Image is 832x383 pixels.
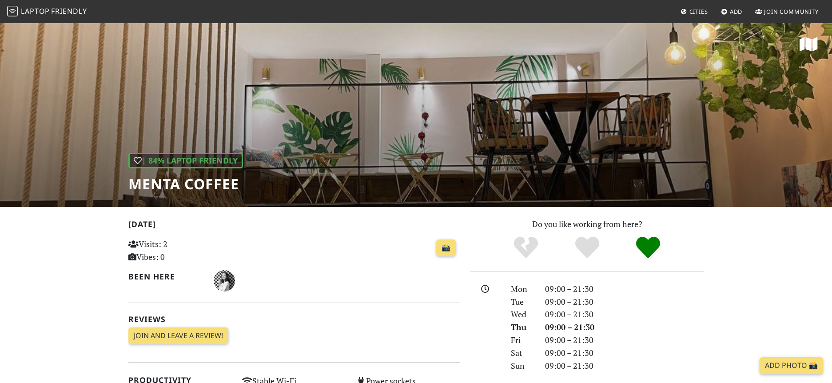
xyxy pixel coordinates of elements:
span: Laptop [21,6,50,16]
div: Sun [506,359,539,372]
p: Do you like working from here? [470,218,704,231]
div: Wed [506,308,539,321]
div: 09:00 – 21:30 [540,295,709,308]
a: Join and leave a review! [128,327,228,344]
div: Sat [506,347,539,359]
a: 📸 [436,239,456,256]
a: Join Community [752,4,822,20]
span: Friendly [51,6,87,16]
div: Thu [506,321,539,334]
div: 09:00 – 21:30 [540,334,709,347]
div: Yes [557,235,618,260]
div: 09:00 – 21:30 [540,359,709,372]
a: LaptopFriendly LaptopFriendly [7,4,87,20]
h1: Menta Coffee [128,176,243,192]
div: Tue [506,295,539,308]
div: 09:00 – 21:30 [540,321,709,334]
span: Add [730,8,743,16]
a: Add [717,4,746,20]
h2: Reviews [128,315,460,324]
div: No [495,235,557,260]
h2: Been here [128,272,203,281]
h2: [DATE] [128,219,460,232]
span: Cities [689,8,708,16]
span: Join Community [764,8,819,16]
div: Mon [506,283,539,295]
img: LaptopFriendly [7,6,18,16]
div: Definitely! [617,235,679,260]
p: Visits: 2 Vibes: 0 [128,238,232,263]
div: 09:00 – 21:30 [540,347,709,359]
a: Cities [677,4,712,20]
div: 09:00 – 21:30 [540,308,709,321]
a: Add Photo 📸 [760,357,823,374]
div: In general, do you like working from here? [128,153,243,168]
div: Fri [506,334,539,347]
div: 09:00 – 21:30 [540,283,709,295]
span: Tuana Aksu [214,275,235,285]
img: 2418-tuana.jpg [214,270,235,291]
